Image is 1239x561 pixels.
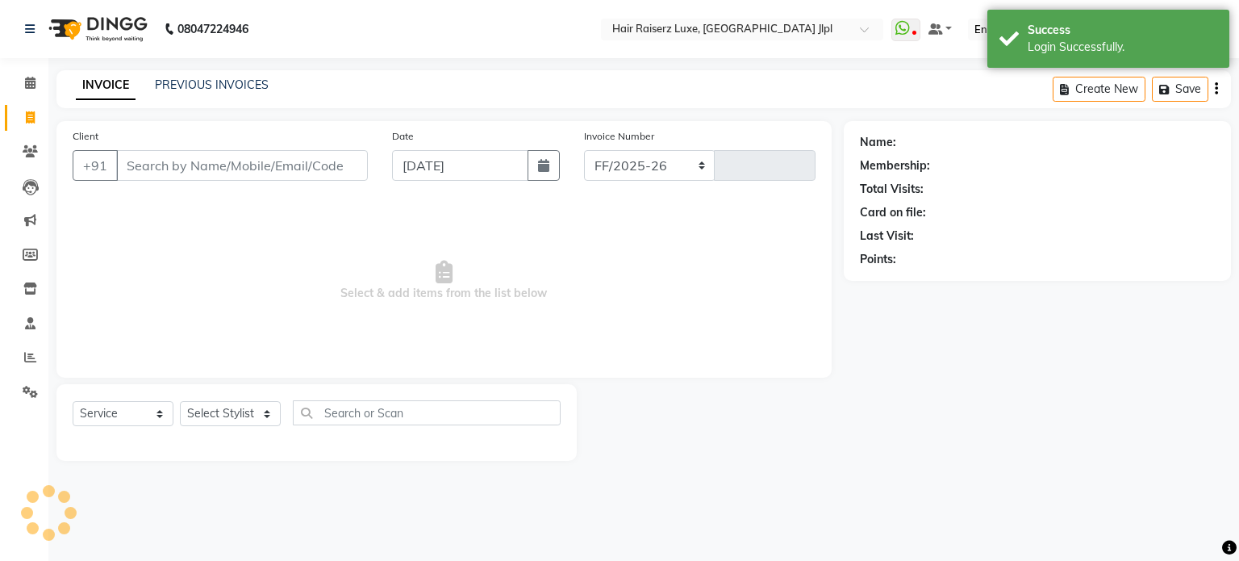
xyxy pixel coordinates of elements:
[73,129,98,144] label: Client
[392,129,414,144] label: Date
[73,200,816,362] span: Select & add items from the list below
[1053,77,1145,102] button: Create New
[584,129,654,144] label: Invoice Number
[155,77,269,92] a: PREVIOUS INVOICES
[860,228,914,245] div: Last Visit:
[41,6,152,52] img: logo
[1028,39,1217,56] div: Login Successfully.
[76,71,136,100] a: INVOICE
[860,134,896,151] div: Name:
[860,251,896,268] div: Points:
[293,400,561,425] input: Search or Scan
[1028,22,1217,39] div: Success
[177,6,248,52] b: 08047224946
[1152,77,1208,102] button: Save
[860,204,926,221] div: Card on file:
[860,157,930,174] div: Membership:
[860,181,924,198] div: Total Visits:
[116,150,368,181] input: Search by Name/Mobile/Email/Code
[73,150,118,181] button: +91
